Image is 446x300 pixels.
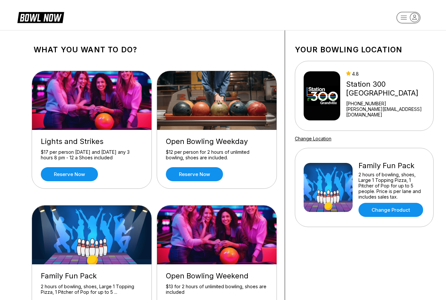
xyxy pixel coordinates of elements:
div: Station 300 [GEOGRAPHIC_DATA] [346,80,431,97]
div: 2 hours of bowling, shoes, Large 1 Topping Pizza, 1 Pitcher of Pop for up to 5 ... [41,284,143,295]
img: Lights and Strikes [32,71,152,130]
a: Reserve now [41,167,98,181]
div: $13 for 2 hours of unlimited bowling, shoes are included [166,284,268,295]
a: Change Product [358,203,423,217]
a: Reserve now [166,167,223,181]
a: Change Location [295,136,331,141]
div: Family Fun Pack [41,272,143,280]
div: 2 hours of bowling, shoes, Large 1 Topping Pizza, 1 Pitcher of Pop for up to 5 people. Price is p... [358,172,425,200]
div: Open Bowling Weekday [166,137,268,146]
h1: Your bowling location [295,45,434,54]
div: Family Fun Pack [358,161,425,170]
div: [PHONE_NUMBER] [346,101,431,106]
img: Family Fun Pack [304,163,353,212]
img: Station 300 Grandville [304,71,340,120]
h1: What you want to do? [34,45,275,54]
img: Family Fun Pack [32,205,152,264]
div: $17 per person [DATE] and [DATE] any 3 hours 8 pm - 12 a Shoes included [41,149,143,161]
img: Open Bowling Weekend [157,205,277,264]
div: Lights and Strikes [41,137,143,146]
div: 4.8 [346,71,431,77]
div: $12 per person for 2 hours of unlimited bowling, shoes are included. [166,149,268,161]
img: Open Bowling Weekday [157,71,277,130]
a: [PERSON_NAME][EMAIL_ADDRESS][DOMAIN_NAME] [346,106,431,117]
div: Open Bowling Weekend [166,272,268,280]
